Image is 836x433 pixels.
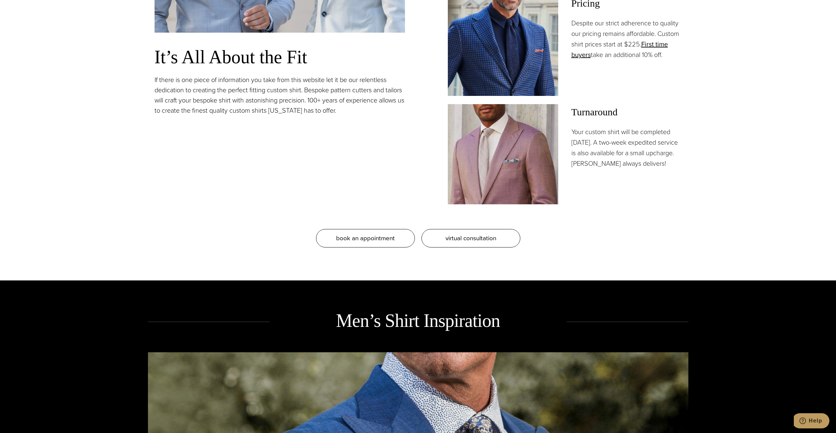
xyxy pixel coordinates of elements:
[448,104,558,204] img: Client in white custom dress shirt with off white tie and pink bespoke sportscoat.
[316,229,415,247] a: book an appointment
[571,127,682,169] p: Your custom shirt will be completed [DATE]. A two-week expedited service is also available for a ...
[270,309,567,332] h2: Men’s Shirt Inspiration
[155,75,405,116] p: If there is one piece of information you take from this website let it be our relentless dedicati...
[421,229,520,247] a: virtual consultation
[571,18,682,60] p: Despite our strict adherence to quality our pricing remains affordable. Custom shirt prices start...
[336,233,395,243] span: book an appointment
[571,104,682,120] span: Turnaround
[571,39,668,60] a: First time buyers
[794,413,829,430] iframe: Opens a widget where you can chat to one of our agents
[155,46,405,68] h3: It’s All About the Fit
[446,233,496,243] span: virtual consultation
